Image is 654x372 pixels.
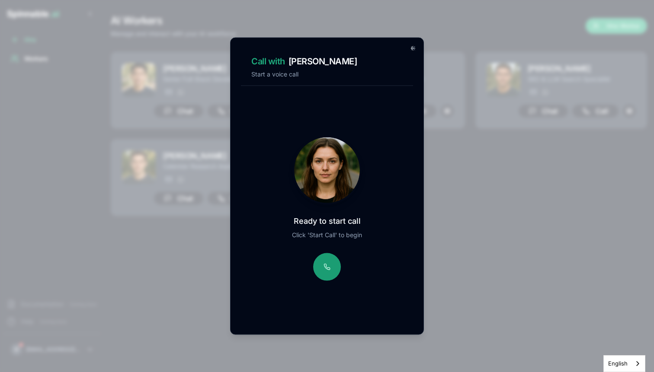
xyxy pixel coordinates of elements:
[292,231,362,239] p: Click 'Start Call' to begin
[251,55,403,67] h2: [PERSON_NAME]
[251,70,403,78] p: Start a voice call
[294,137,360,203] img: Sofia Petrov
[292,215,362,227] p: Ready to start call
[251,55,285,67] span: Call with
